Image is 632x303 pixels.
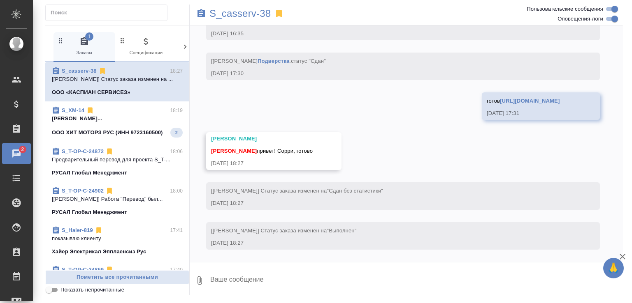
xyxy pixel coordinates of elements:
svg: Отписаться [105,147,114,156]
span: 2 [16,145,29,154]
svg: Отписаться [98,67,107,75]
svg: Отписаться [86,106,94,115]
p: 18:19 [170,106,183,115]
button: 🙏 [603,258,624,278]
svg: Зажми и перетащи, чтобы поменять порядок вкладок [57,37,65,44]
p: ООО «КАСПИАН СЕРВИСЕЗ» [52,88,130,96]
span: 1 [85,32,93,41]
span: [[PERSON_NAME] . [211,58,326,64]
p: 17:40 [170,266,183,274]
div: S_T-OP-C-2487218:06Предварительный перевод для проекта S_T-...РУСАЛ Глобал Менеджмент [45,142,189,182]
a: S_XM-14 [62,107,84,113]
div: S_T-OP-C-2490218:00[[PERSON_NAME]] Работа "Перевод" был...РУСАЛ Глобал Менеджмент [45,182,189,221]
span: [PERSON_NAME] [211,148,257,154]
p: ООО ХИТ МОТОРЗ РУС (ИНН 9723160500) [52,129,163,137]
span: [[PERSON_NAME]] Статус заказа изменен на [211,227,356,234]
input: Поиск [51,7,167,18]
span: Показать непрочитанные [60,286,124,294]
span: "Сдан без статистики" [327,188,383,194]
a: S_T-OP-C-24869 [62,266,104,273]
svg: Отписаться [105,266,114,274]
a: 2 [2,143,31,164]
div: [PERSON_NAME] [211,135,313,143]
svg: Отписаться [95,226,103,234]
div: S_XM-1418:19[PERSON_NAME]...ООО ХИТ МОТОРЗ РУС (ИНН 9723160500)2 [45,101,189,142]
a: S_Haier-819 [62,227,93,233]
p: Предварительный перевод для проекта S_T-... [52,156,183,164]
span: готов [487,98,560,104]
p: [PERSON_NAME]... [52,115,183,123]
span: Спецификации [118,37,174,57]
div: [DATE] 17:31 [487,109,571,117]
p: показываю клиенту [52,234,183,243]
a: S_T-OP-C-24902 [62,188,104,194]
div: S_T-OP-C-2486917:40[[PERSON_NAME]] Работа Подверстка Объё...РУСАЛ Глобал Менеджмент [45,261,189,300]
svg: Отписаться [105,187,114,195]
p: 18:06 [170,147,183,156]
a: Подверстка [258,58,289,64]
p: Хайер Электрикал Эпплаенсиз Рус [52,248,146,256]
span: Клиенты [180,37,235,57]
a: [URL][DOMAIN_NAME] [500,98,560,104]
div: [DATE] 17:30 [211,69,571,78]
span: Оповещения-логи [558,15,603,23]
button: Пометить все прочитанными [45,270,189,285]
span: Пользовательские сообщения [527,5,603,13]
div: [DATE] 16:35 [211,30,571,38]
span: Заказы [57,37,112,57]
span: 2 [170,129,183,137]
a: S_casserv-38 [62,68,97,74]
p: 17:41 [170,226,183,234]
p: [[PERSON_NAME]] Работа "Перевод" был... [52,195,183,203]
span: "Выполнен" [327,227,356,234]
svg: Зажми и перетащи, чтобы поменять порядок вкладок [118,37,126,44]
div: [DATE] 18:27 [211,159,313,168]
span: привет! Сорри, готово [211,148,313,154]
svg: Зажми и перетащи, чтобы поменять порядок вкладок [180,37,188,44]
p: 18:27 [170,67,183,75]
p: РУСАЛ Глобал Менеджмент [52,208,127,216]
div: S_Haier-81917:41показываю клиентуХайер Электрикал Эпплаенсиз Рус [45,221,189,261]
a: S_T-OP-C-24872 [62,148,104,154]
span: [[PERSON_NAME]] Статус заказа изменен на [211,188,383,194]
div: [DATE] 18:27 [211,199,571,207]
span: Пометить все прочитанными [50,273,185,282]
p: 18:00 [170,187,183,195]
span: статус "Сдан" [291,58,326,64]
div: S_casserv-3818:27[[PERSON_NAME]] Статус заказа изменен на ...ООО «КАСПИАН СЕРВИСЕЗ» [45,62,189,101]
p: [[PERSON_NAME]] Статус заказа изменен на ... [52,75,183,83]
span: 🙏 [606,259,620,277]
p: РУСАЛ Глобал Менеджмент [52,169,127,177]
div: [DATE] 18:27 [211,239,571,247]
a: S_casserv-38 [209,9,271,18]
